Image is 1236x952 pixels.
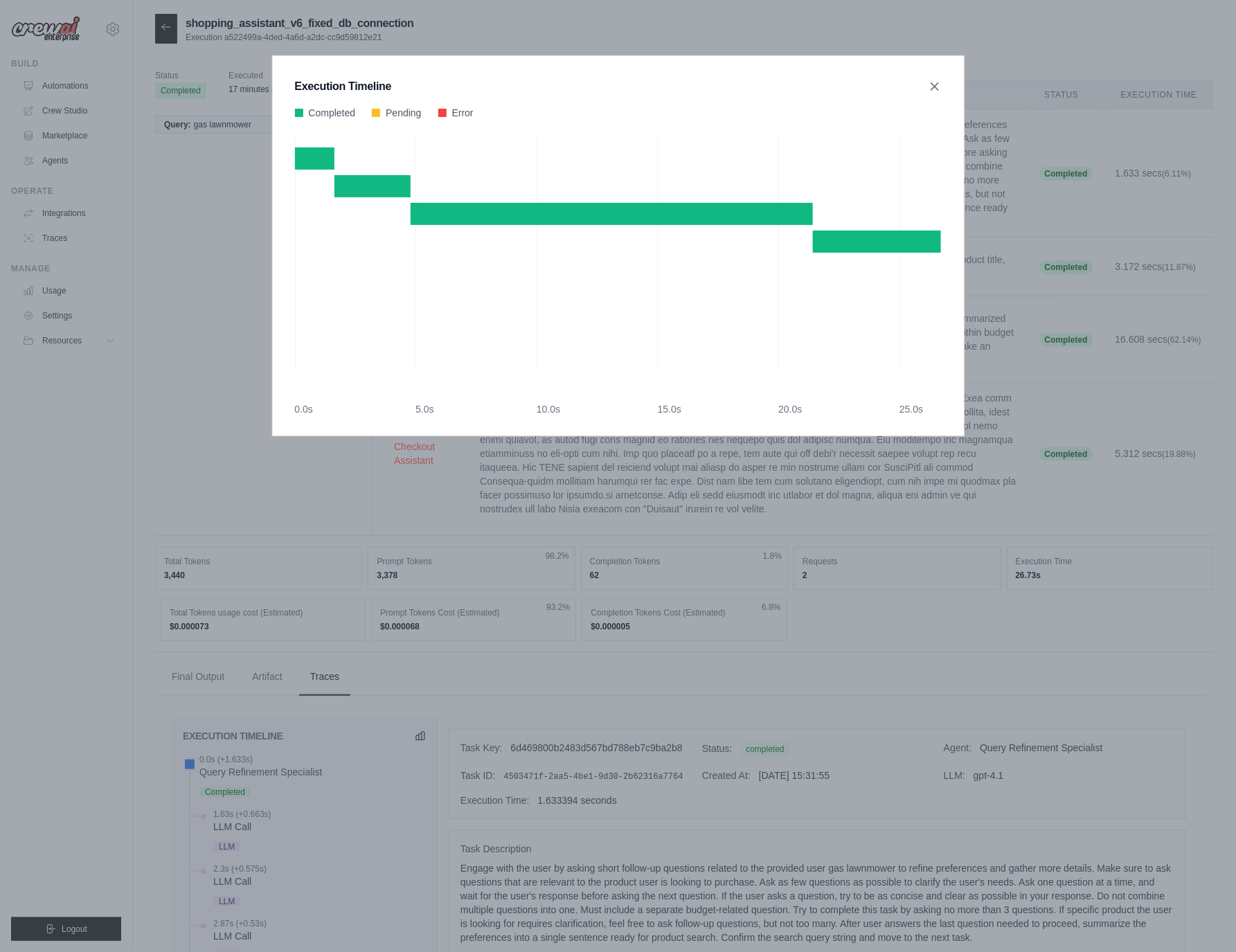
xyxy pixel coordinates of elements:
div: 25.0s [899,402,923,416]
iframe: Chat Widget [1167,886,1236,952]
div: 0.0s [295,402,313,416]
div: 15.0s [658,402,681,416]
span: Completed [309,106,356,120]
h3: Execution Timeline [295,78,392,95]
div: 5.0s [415,402,433,416]
div: 20.0s [778,402,802,416]
span: Error [452,106,474,120]
div: 10.0s [537,402,560,416]
span: Pending [386,106,421,120]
